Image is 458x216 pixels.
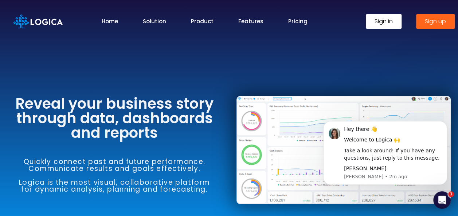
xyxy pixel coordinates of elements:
[7,96,222,140] h3: Reveal your business story through data, dashboards and reports
[142,17,166,25] a: Solution
[191,17,213,25] a: Product
[425,19,446,24] span: Sign up
[13,15,63,28] img: Logica
[416,14,455,29] a: Sign up
[375,19,393,24] span: Sign in
[7,158,222,193] h6: Quickly connect past and future performance. Communicate results and goals effectively. Logica is...
[13,17,63,25] a: Logica
[433,191,451,209] iframe: Intercom live chat
[366,14,402,29] a: Sign in
[448,191,454,197] span: 1
[312,110,458,196] iframe: Intercom notifications message
[101,17,118,25] a: Home
[288,17,307,25] a: Pricing
[238,17,263,25] a: Features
